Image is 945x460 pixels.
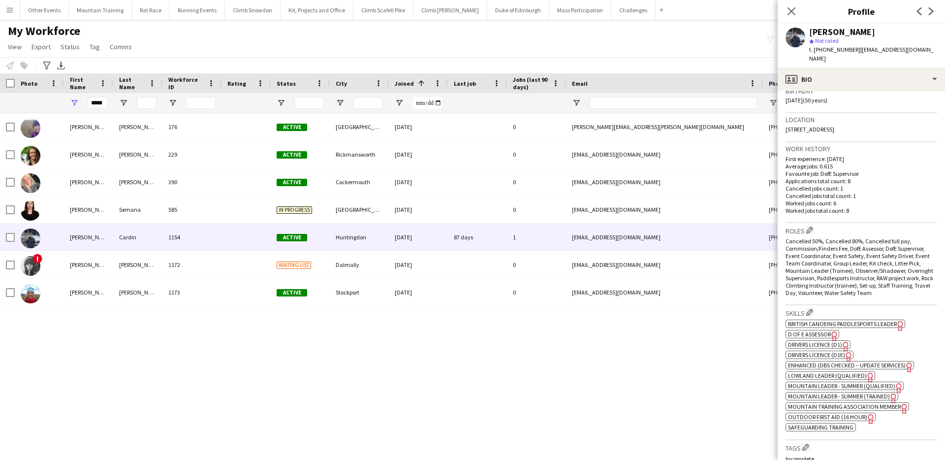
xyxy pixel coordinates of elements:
[788,320,897,328] span: British Canoeing Paddlesports Leader
[69,0,132,20] button: Mountain Training
[61,42,80,51] span: Status
[70,99,79,107] button: Open Filter Menu
[395,99,404,107] button: Open Filter Menu
[786,97,827,104] span: [DATE] (50 years)
[786,442,937,453] h3: Tags
[21,201,40,221] img: Jennifer Semana
[786,185,937,192] p: Cancelled jobs count: 1
[41,60,53,71] app-action-btn: Advanced filters
[330,251,389,278] div: Dalmally
[448,224,507,251] div: 87 days
[20,0,69,20] button: Other Events
[786,177,937,185] p: Applications total count: 8
[277,289,307,296] span: Active
[507,279,566,306] div: 0
[389,113,448,140] div: [DATE]
[330,168,389,196] div: Cockermouth
[277,234,307,241] span: Active
[778,67,945,91] div: Bio
[21,284,40,303] img: Jennifer Roberts
[788,382,895,390] span: Mountain Leader - Summer (Qualified)
[788,372,867,379] span: Lowland Leader (Qualified)
[769,99,778,107] button: Open Filter Menu
[412,97,442,109] input: Joined Filter Input
[507,224,566,251] div: 1
[28,40,55,53] a: Export
[815,37,839,44] span: Not rated
[162,141,221,168] div: 229
[788,403,901,410] span: Mountain Training Association member
[786,155,937,163] p: First experience: [DATE]
[64,113,113,140] div: [PERSON_NAME]
[32,254,42,263] span: !
[90,42,100,51] span: Tag
[113,251,162,278] div: [PERSON_NAME]
[162,196,221,223] div: 585
[277,151,307,159] span: Active
[788,351,845,359] span: Drivers Licence (D1E)
[549,0,611,20] button: Mass Participation
[86,40,104,53] a: Tag
[64,141,113,168] div: [PERSON_NAME]
[788,361,906,369] span: Enhanced (DBS Checked – Update Services)
[763,196,889,223] div: [PHONE_NUMBER]
[110,42,132,51] span: Comms
[566,196,763,223] div: [EMAIL_ADDRESS][DOMAIN_NAME]
[763,279,889,306] div: [PHONE_NUMBER]
[21,118,40,138] img: JENNIFER BURDETT
[566,168,763,196] div: [EMAIL_ADDRESS][DOMAIN_NAME]
[330,196,389,223] div: [GEOGRAPHIC_DATA]
[119,76,145,91] span: Last Name
[4,40,26,53] a: View
[330,279,389,306] div: Stockport
[162,113,221,140] div: 176
[763,113,889,140] div: [PHONE_NUMBER]
[330,224,389,251] div: Huntingdon
[763,224,889,251] div: [PHONE_NUMBER]
[168,99,177,107] button: Open Filter Menu
[277,179,307,186] span: Active
[487,0,549,20] button: Duke of Edinburgh
[786,144,937,153] h3: Work history
[281,0,353,20] button: Kit, Projects and Office
[64,224,113,251] div: [PERSON_NAME]
[168,76,204,91] span: Workforce ID
[31,42,51,51] span: Export
[507,251,566,278] div: 0
[277,262,311,269] span: Waiting list
[566,279,763,306] div: [EMAIL_ADDRESS][DOMAIN_NAME]
[88,97,107,109] input: First Name Filter Input
[566,141,763,168] div: [EMAIL_ADDRESS][DOMAIN_NAME]
[64,168,113,196] div: [PERSON_NAME]
[389,279,448,306] div: [DATE]
[55,60,67,71] app-action-btn: Export XLSX
[106,40,136,53] a: Comms
[70,76,95,91] span: First Name
[137,97,157,109] input: Last Name Filter Input
[353,97,383,109] input: City Filter Input
[786,307,937,318] h3: Skills
[611,0,656,20] button: Challenges
[277,99,285,107] button: Open Filter Menu
[788,413,867,421] span: Outdoor First Aid (16 hour)
[395,80,414,87] span: Joined
[786,192,937,199] p: Cancelled jobs total count: 1
[769,80,786,87] span: Phone
[113,113,162,140] div: [PERSON_NAME]
[413,0,487,20] button: Climb [PERSON_NAME]
[786,87,937,96] h3: Birthday
[507,196,566,223] div: 0
[57,40,84,53] a: Status
[336,80,347,87] span: City
[277,206,312,214] span: In progress
[507,168,566,196] div: 0
[786,170,937,177] p: Favourite job: DofE Supervisor
[566,224,763,251] div: [EMAIL_ADDRESS][DOMAIN_NAME]
[786,126,834,133] span: [STREET_ADDRESS]
[566,251,763,278] div: [EMAIL_ADDRESS][DOMAIN_NAME]
[389,141,448,168] div: [DATE]
[788,424,853,431] span: Safeguarding Training
[227,80,246,87] span: Rating
[507,141,566,168] div: 0
[330,113,389,140] div: [GEOGRAPHIC_DATA]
